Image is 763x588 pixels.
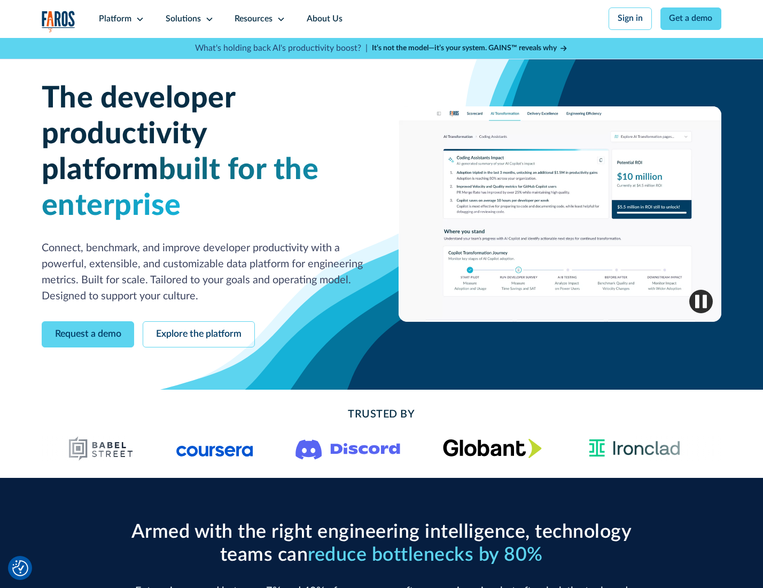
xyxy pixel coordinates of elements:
a: home [42,11,76,33]
img: Pause video [689,290,713,313]
img: Logo of the online learning platform Coursera. [176,440,253,457]
button: Cookie Settings [12,560,28,576]
p: What's holding back AI's productivity boost? | [195,42,368,55]
img: Logo of the analytics and reporting company Faros. [42,11,76,33]
img: Babel Street logo png [68,436,134,461]
p: Connect, benchmark, and improve developer productivity with a powerful, extensible, and customiza... [42,241,365,304]
div: Platform [99,13,131,26]
span: reduce bottlenecks by 80% [308,545,543,564]
a: Explore the platform [143,321,255,347]
a: Sign in [609,7,652,30]
img: Logo of the communication platform Discord. [295,437,400,460]
strong: It’s not the model—it’s your system. GAINS™ reveals why [372,44,557,52]
h2: Trusted By [127,407,636,423]
a: Request a demo [42,321,135,347]
h2: Armed with the right engineering intelligence, technology teams can [127,521,636,567]
div: Resources [235,13,272,26]
span: built for the enterprise [42,155,319,221]
img: Revisit consent button [12,560,28,576]
h1: The developer productivity platform [42,81,365,223]
img: Globant's logo [443,438,542,458]
a: It’s not the model—it’s your system. GAINS™ reveals why [372,43,569,54]
img: Ironclad Logo [584,436,684,461]
div: Solutions [166,13,201,26]
a: Get a demo [660,7,722,30]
